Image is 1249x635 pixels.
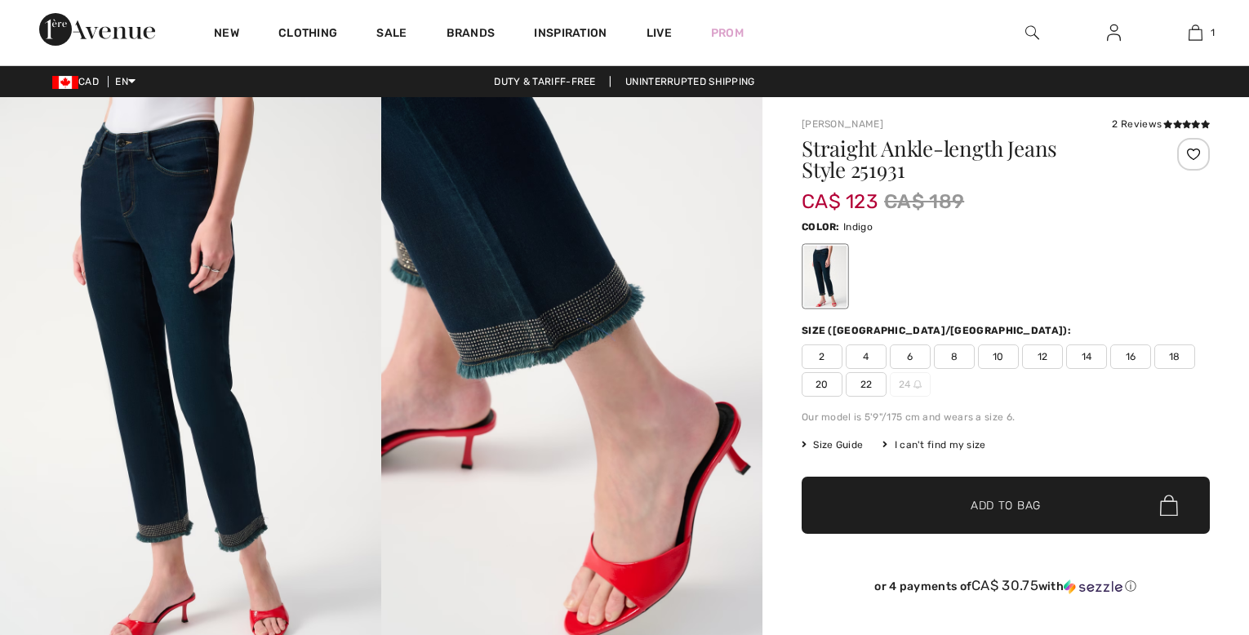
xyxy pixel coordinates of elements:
[214,26,239,43] a: New
[802,138,1142,180] h1: Straight Ankle-length Jeans Style 251931
[52,76,78,89] img: Canadian Dollar
[534,26,607,43] span: Inspiration
[804,246,847,307] div: Indigo
[971,577,1038,593] span: CA$ 30.75
[1155,23,1235,42] a: 1
[447,26,496,43] a: Brands
[802,578,1210,594] div: or 4 payments of with
[1066,344,1107,369] span: 14
[802,410,1210,424] div: Our model is 5'9"/175 cm and wears a size 6.
[1094,23,1134,43] a: Sign In
[647,24,672,42] a: Live
[1110,344,1151,369] span: 16
[1189,23,1202,42] img: My Bag
[802,118,883,130] a: [PERSON_NAME]
[1022,344,1063,369] span: 12
[52,76,105,87] span: CAD
[802,372,842,397] span: 20
[802,437,863,452] span: Size Guide
[934,344,975,369] span: 8
[913,380,922,389] img: ring-m.svg
[884,187,964,216] span: CA$ 189
[1154,344,1195,369] span: 18
[802,174,878,213] span: CA$ 123
[802,477,1210,534] button: Add to Bag
[802,344,842,369] span: 2
[711,24,744,42] a: Prom
[376,26,407,43] a: Sale
[843,221,873,233] span: Indigo
[1211,25,1215,40] span: 1
[1112,117,1210,131] div: 2 Reviews
[278,26,337,43] a: Clothing
[1064,579,1122,594] img: Sezzle
[802,323,1074,338] div: Size ([GEOGRAPHIC_DATA]/[GEOGRAPHIC_DATA]):
[115,76,136,87] span: EN
[802,221,840,233] span: Color:
[1160,495,1178,516] img: Bag.svg
[882,437,985,452] div: I can't find my size
[890,344,931,369] span: 6
[846,372,887,397] span: 22
[1107,23,1121,42] img: My Info
[890,372,931,397] span: 24
[971,497,1041,514] span: Add to Bag
[39,13,155,46] img: 1ère Avenue
[802,578,1210,600] div: or 4 payments ofCA$ 30.75withSezzle Click to learn more about Sezzle
[1025,23,1039,42] img: search the website
[846,344,887,369] span: 4
[978,344,1019,369] span: 10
